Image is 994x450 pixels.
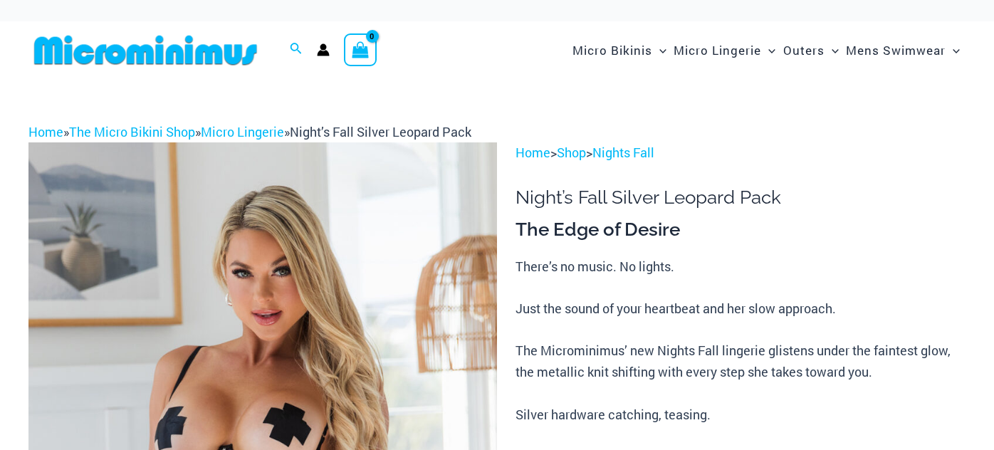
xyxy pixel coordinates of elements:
span: Menu Toggle [652,32,666,68]
a: Micro LingerieMenu ToggleMenu Toggle [670,28,779,72]
span: Menu Toggle [946,32,960,68]
span: Micro Bikinis [572,32,652,68]
h3: The Edge of Desire [516,218,966,242]
a: Micro Lingerie [201,123,284,140]
a: View Shopping Cart, empty [344,33,377,66]
a: The Micro Bikini Shop [69,123,195,140]
a: Nights Fall [592,144,654,161]
img: MM SHOP LOGO FLAT [28,34,263,66]
a: Micro BikinisMenu ToggleMenu Toggle [569,28,670,72]
a: Mens SwimwearMenu ToggleMenu Toggle [842,28,963,72]
span: Menu Toggle [825,32,839,68]
a: Home [516,144,550,161]
a: OutersMenu ToggleMenu Toggle [780,28,842,72]
p: > > [516,142,966,164]
a: Search icon link [290,41,303,59]
span: Mens Swimwear [846,32,946,68]
span: Micro Lingerie [674,32,761,68]
span: Night’s Fall Silver Leopard Pack [290,123,471,140]
h1: Night’s Fall Silver Leopard Pack [516,187,966,209]
span: » » » [28,123,471,140]
a: Shop [557,144,586,161]
span: Outers [783,32,825,68]
a: Home [28,123,63,140]
a: Account icon link [317,43,330,56]
span: Menu Toggle [761,32,775,68]
nav: Site Navigation [567,26,966,74]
